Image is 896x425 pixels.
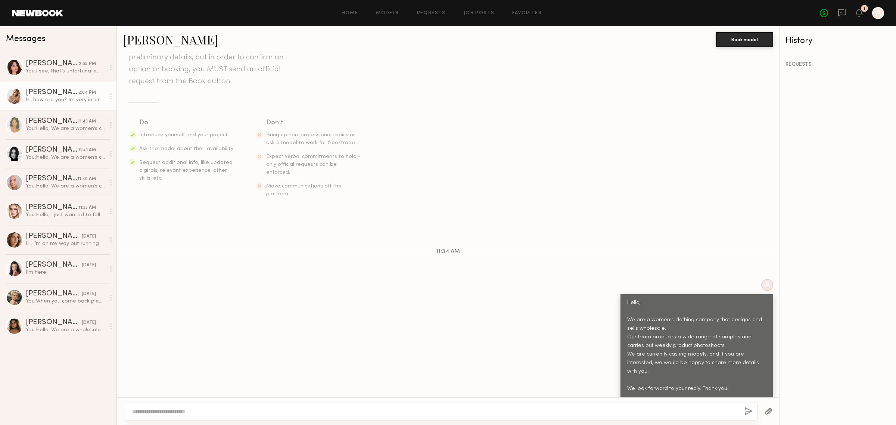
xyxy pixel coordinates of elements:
[872,7,884,19] a: A
[26,175,77,183] div: [PERSON_NAME]
[26,233,82,240] div: [PERSON_NAME]
[26,211,105,218] div: You: Hello, I just wanted to follow up to see if you had a chance to read my message. If so, I wo...
[6,35,46,43] span: Messages
[78,147,96,154] div: 11:41 AM
[139,160,233,181] span: Request additional info, like updated digitals, relevant experience, other skills, etc.
[436,249,460,255] span: 11:34 AM
[716,32,773,47] button: Book model
[78,118,96,125] div: 11:43 AM
[26,125,105,132] div: You: Hello, We are a women’s clothing company that designs and sells wholesale. Our team produces...
[82,262,96,269] div: [DATE]
[139,146,234,151] span: Ask the model about their availability.
[26,146,78,154] div: [PERSON_NAME]
[26,298,105,305] div: You: When you come back please send us a message to us after that let's make a schedule for casti...
[78,204,96,211] div: 11:33 AM
[139,133,229,137] span: Introduce yourself and your project.
[464,11,495,16] a: Job Posts
[26,204,78,211] div: [PERSON_NAME]
[26,89,78,96] div: [PERSON_NAME]
[79,61,96,68] div: 2:55 PM
[417,11,446,16] a: Requests
[26,154,105,161] div: You: Hello, We are a women’s clothing company that designs and sells wholesale. Our team produces...
[82,291,96,298] div: [DATE]
[266,133,356,145] span: Bring up non-professional topics or ask a model to work for free/trade.
[26,96,105,103] div: Hi, how are you? Im very interested to hear more
[716,36,773,42] a: Book model
[26,269,105,276] div: I'm here
[864,7,865,11] div: 1
[26,68,105,75] div: You: I see, that’s unfortunate, but I look forward to the opportunity to work together if it aris...
[26,326,105,334] div: You: Hello, We are a wholesale company that designs and sells women’s apparel. We are currently l...
[26,183,105,190] div: You: Hello, We are a women’s clothing company that designs and sells wholesale. Our team produces...
[785,62,890,67] div: REQUESTS
[139,118,235,128] div: Do
[26,319,82,326] div: [PERSON_NAME]
[342,11,358,16] a: Home
[26,118,78,125] div: [PERSON_NAME]
[785,37,890,45] div: History
[77,176,96,183] div: 11:40 AM
[26,60,79,68] div: [PERSON_NAME]
[266,184,342,196] span: Move communications off the platform.
[82,319,96,326] div: [DATE]
[26,290,82,298] div: [PERSON_NAME]
[376,11,399,16] a: Models
[512,11,542,16] a: Favorites
[266,154,361,175] span: Expect verbal commitments to hold - only official requests can be enforced.
[26,261,82,269] div: [PERSON_NAME]
[26,240,105,247] div: Hi, I’m on my way but running 10 minutes late So sorry
[78,89,96,96] div: 2:04 PM
[82,233,96,240] div: [DATE]
[123,31,218,47] a: [PERSON_NAME]
[627,299,766,393] div: Hello, We are a women’s clothing company that designs and sells wholesale. Our team produces a wi...
[266,118,362,128] div: Don’t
